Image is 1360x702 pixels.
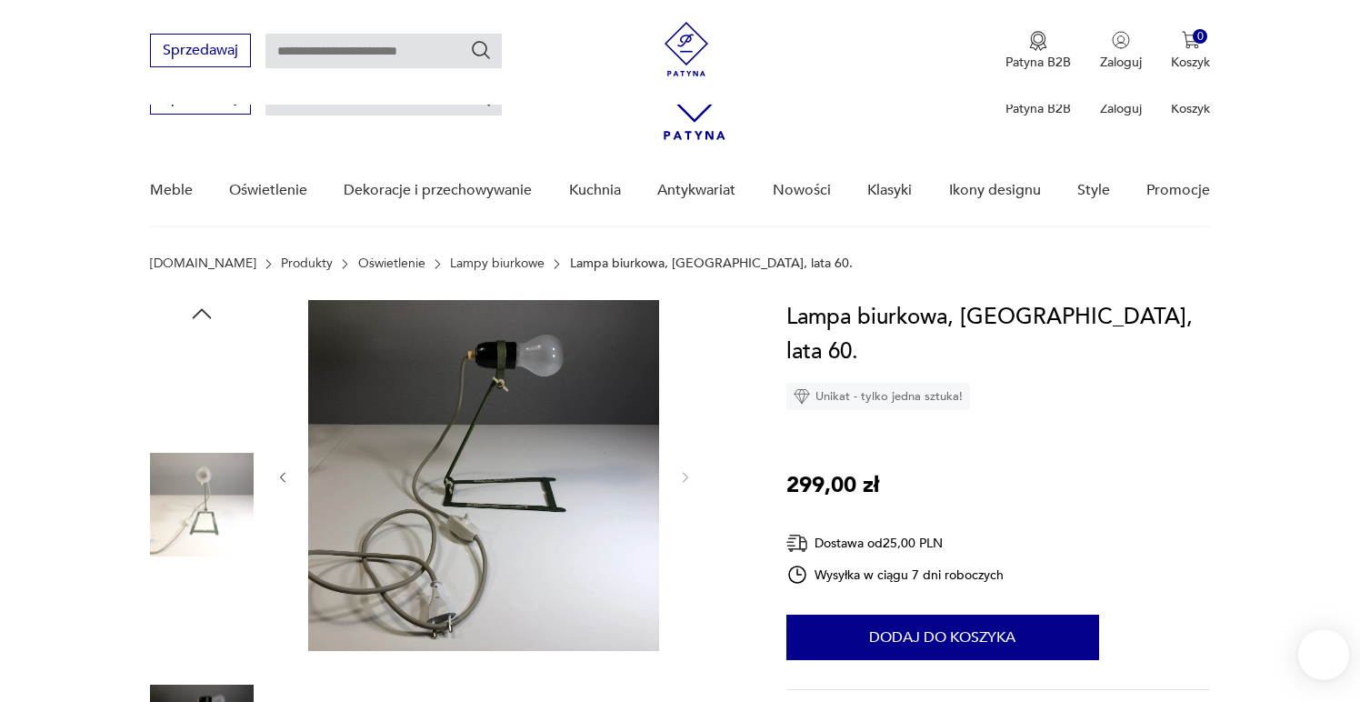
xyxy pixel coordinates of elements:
[281,256,333,271] a: Produkty
[1171,31,1210,71] button: 0Koszyk
[1100,100,1142,117] p: Zaloguj
[470,39,492,61] button: Szukaj
[150,34,251,67] button: Sprzedawaj
[1077,155,1110,226] a: Style
[150,155,193,226] a: Meble
[150,336,254,440] img: Zdjęcie produktu Lampa biurkowa, Niemcy, lata 60.
[450,256,545,271] a: Lampy biurkowe
[1171,54,1210,71] p: Koszyk
[659,22,714,76] img: Patyna - sklep z meblami i dekoracjami vintage
[786,564,1005,586] div: Wysyłka w ciągu 7 dni roboczych
[1298,629,1349,680] iframe: Smartsupp widget button
[150,256,256,271] a: [DOMAIN_NAME]
[1029,31,1047,51] img: Ikona medalu
[1171,100,1210,117] p: Koszyk
[344,155,532,226] a: Dekoracje i przechowywanie
[570,256,853,271] p: Lampa biurkowa, [GEOGRAPHIC_DATA], lata 60.
[1146,155,1210,226] a: Promocje
[1005,54,1071,71] p: Patyna B2B
[1100,54,1142,71] p: Zaloguj
[150,453,254,557] img: Zdjęcie produktu Lampa biurkowa, Niemcy, lata 60.
[150,93,251,105] a: Sprzedawaj
[1112,31,1130,49] img: Ikonka użytkownika
[1193,29,1208,45] div: 0
[786,532,808,555] img: Ikona dostawy
[786,300,1211,369] h1: Lampa biurkowa, [GEOGRAPHIC_DATA], lata 60.
[786,383,970,410] div: Unikat - tylko jedna sztuka!
[1005,100,1071,117] p: Patyna B2B
[1100,31,1142,71] button: Zaloguj
[773,155,831,226] a: Nowości
[358,256,425,271] a: Oświetlenie
[229,155,307,226] a: Oświetlenie
[1005,31,1071,71] a: Ikona medaluPatyna B2B
[867,155,912,226] a: Klasyki
[569,155,621,226] a: Kuchnia
[786,532,1005,555] div: Dostawa od 25,00 PLN
[150,45,251,58] a: Sprzedawaj
[1005,31,1071,71] button: Patyna B2B
[786,468,879,503] p: 299,00 zł
[949,155,1041,226] a: Ikony designu
[657,155,735,226] a: Antykwariat
[308,300,659,651] img: Zdjęcie produktu Lampa biurkowa, Niemcy, lata 60.
[1182,31,1200,49] img: Ikona koszyka
[786,615,1099,660] button: Dodaj do koszyka
[150,568,254,672] img: Zdjęcie produktu Lampa biurkowa, Niemcy, lata 60.
[794,388,810,405] img: Ikona diamentu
